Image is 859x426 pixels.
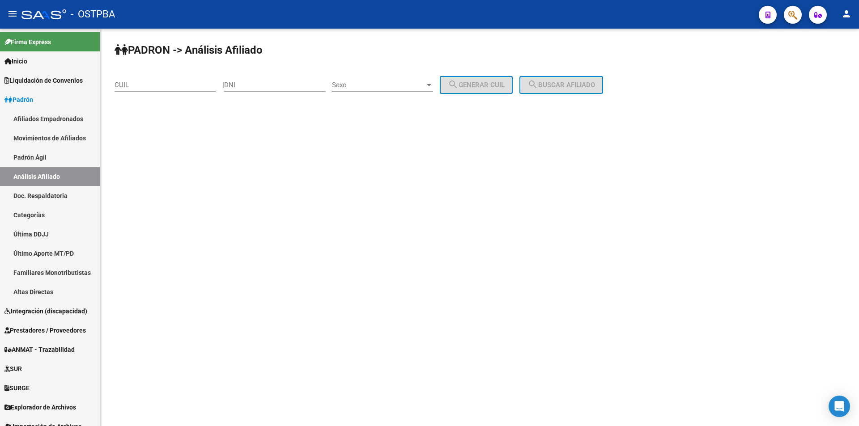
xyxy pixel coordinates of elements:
[4,56,27,66] span: Inicio
[841,8,852,19] mat-icon: person
[4,402,76,412] span: Explorador de Archivos
[440,76,513,94] button: Generar CUIL
[527,81,595,89] span: Buscar afiliado
[4,37,51,47] span: Firma Express
[7,8,18,19] mat-icon: menu
[527,79,538,90] mat-icon: search
[4,325,86,335] span: Prestadores / Proveedores
[519,76,603,94] button: Buscar afiliado
[332,81,425,89] span: Sexo
[222,81,519,89] div: |
[448,81,505,89] span: Generar CUIL
[4,345,75,354] span: ANMAT - Trazabilidad
[448,79,459,90] mat-icon: search
[4,364,22,374] span: SUR
[4,76,83,85] span: Liquidación de Convenios
[4,306,87,316] span: Integración (discapacidad)
[4,383,30,393] span: SURGE
[115,44,263,56] strong: PADRON -> Análisis Afiliado
[71,4,115,24] span: - OSTPBA
[829,396,850,417] div: Open Intercom Messenger
[4,95,33,105] span: Padrón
